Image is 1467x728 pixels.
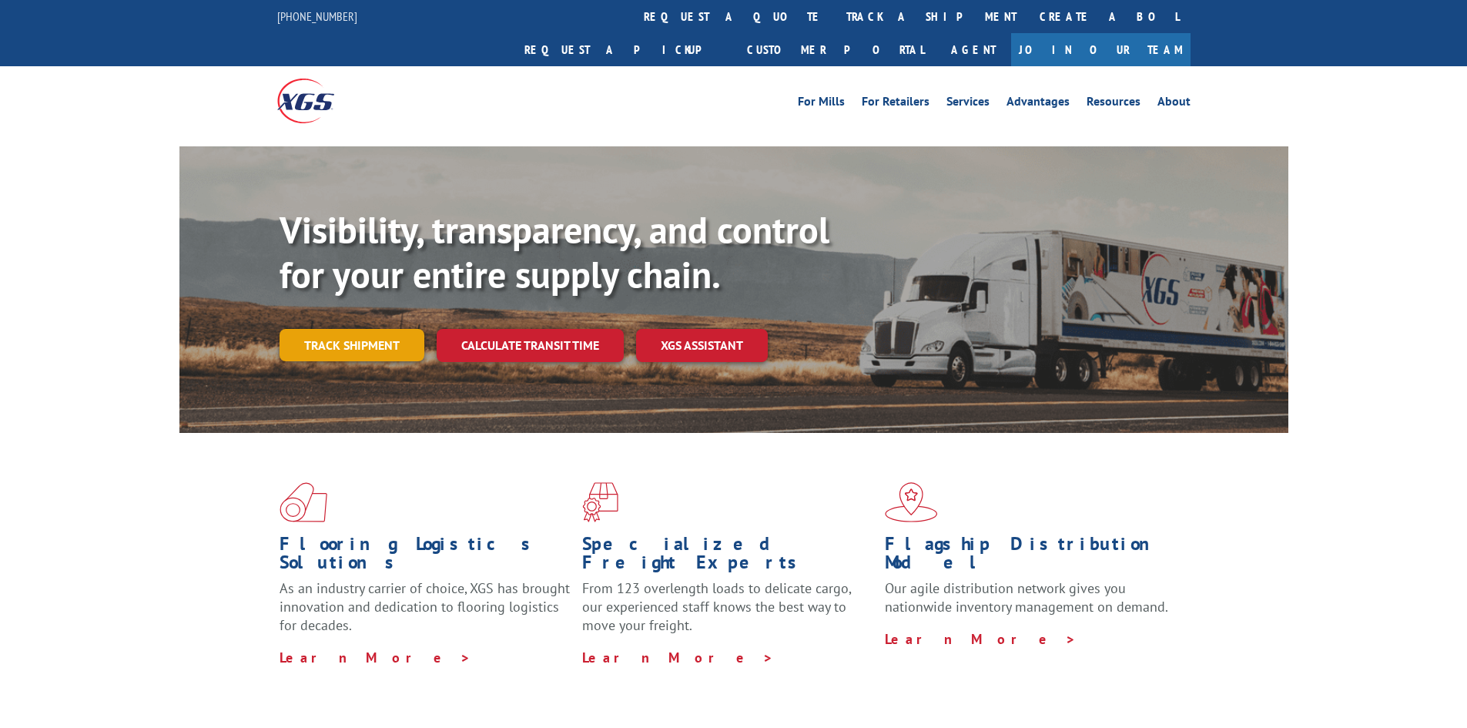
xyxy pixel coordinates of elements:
[735,33,936,66] a: Customer Portal
[1011,33,1191,66] a: Join Our Team
[280,206,829,298] b: Visibility, transparency, and control for your entire supply chain.
[885,579,1168,616] span: Our agile distribution network gives you nationwide inventory management on demand.
[280,482,327,522] img: xgs-icon-total-supply-chain-intelligence-red
[1006,96,1070,112] a: Advantages
[280,535,571,579] h1: Flooring Logistics Solutions
[1087,96,1140,112] a: Resources
[513,33,735,66] a: Request a pickup
[885,482,938,522] img: xgs-icon-flagship-distribution-model-red
[636,329,768,362] a: XGS ASSISTANT
[280,329,424,361] a: Track shipment
[862,96,929,112] a: For Retailers
[936,33,1011,66] a: Agent
[277,8,357,24] a: [PHONE_NUMBER]
[798,96,845,112] a: For Mills
[885,535,1176,579] h1: Flagship Distribution Model
[280,579,570,634] span: As an industry carrier of choice, XGS has brought innovation and dedication to flooring logistics...
[582,579,873,648] p: From 123 overlength loads to delicate cargo, our experienced staff knows the best way to move you...
[582,535,873,579] h1: Specialized Freight Experts
[885,630,1077,648] a: Learn More >
[946,96,990,112] a: Services
[437,329,624,362] a: Calculate transit time
[1157,96,1191,112] a: About
[280,649,471,666] a: Learn More >
[582,482,618,522] img: xgs-icon-focused-on-flooring-red
[582,649,774,666] a: Learn More >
